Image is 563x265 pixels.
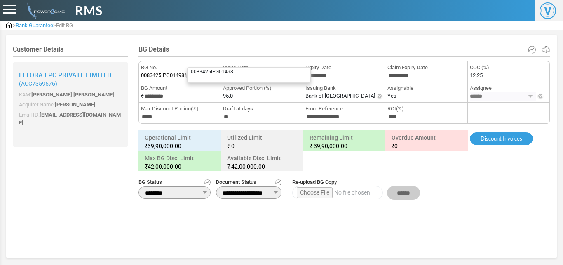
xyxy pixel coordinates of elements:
[387,92,396,100] label: Yes
[31,91,114,98] span: [PERSON_NAME] [PERSON_NAME]
[223,63,300,72] span: Issue Date
[305,84,383,92] span: Issuing Bank
[231,163,265,170] span: 42,00,000.00
[56,22,73,28] span: Edit BG
[537,93,544,100] img: Info
[470,84,547,92] span: Assignee
[223,92,233,100] label: 95.0
[191,69,307,75] p: 0083425IPG014981
[141,153,219,172] h6: Max BG Disc. Limit
[55,101,96,108] span: [PERSON_NAME]
[13,45,128,53] h4: Customer Details
[138,45,550,53] h4: BG Details
[392,143,394,149] span: ₹
[223,84,300,92] span: Approved Portion (%)
[387,132,466,151] h6: Overdue Amount
[470,132,533,145] a: Discount Invoices
[227,143,230,149] span: ₹
[223,105,300,113] span: Draft at days
[19,111,122,127] p: Email ID:
[19,71,111,79] span: Ellora Epc Private Limited
[19,101,122,109] p: Acquirer Name:
[19,80,122,87] small: ( )
[141,63,218,72] span: BG No.
[392,142,462,150] small: 0
[21,80,55,87] span: ACC7359576
[148,143,181,149] span: 39,90,000.00
[141,105,218,113] span: Max Discount Portion(%)
[216,178,281,186] span: Document Status
[231,143,235,149] span: 0
[314,143,347,149] span: 39,90,000.00
[24,2,65,19] img: admin
[141,84,218,92] span: BG Amount
[138,178,211,186] span: BG Status
[305,105,383,113] span: From Reference
[223,132,301,151] h6: Utilized Limit
[292,178,420,186] span: Re-upload BG Copy
[141,71,187,80] span: 0083425IPG014981
[470,63,547,72] span: COC (%)
[387,63,465,72] span: Claim Expiry Date
[141,132,219,151] h6: Operational Limit
[204,178,211,186] a: Get Status History
[227,163,230,170] span: ₹
[275,178,281,186] a: Get Document History
[540,2,556,19] span: V
[376,93,383,100] img: Info
[145,162,215,171] small: ₹
[139,82,221,103] li: ₹
[19,112,121,126] span: [EMAIL_ADDRESS][DOMAIN_NAME]
[387,84,465,92] span: Assignable
[470,71,483,80] label: 12.25
[75,1,103,20] span: RMS
[16,22,53,28] span: Bank Guarantee
[145,142,215,150] small: ₹
[305,92,375,100] label: Bank of [GEOGRAPHIC_DATA]
[223,153,301,172] h6: Available Disc. Limit
[305,63,383,72] span: Expiry Date
[19,91,122,99] p: KAM:
[6,22,12,28] img: admin
[305,132,384,151] h6: Remaining Limit
[310,143,312,149] span: ₹
[148,163,181,170] span: 42,00,000.00
[387,105,465,113] span: ROI(%)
